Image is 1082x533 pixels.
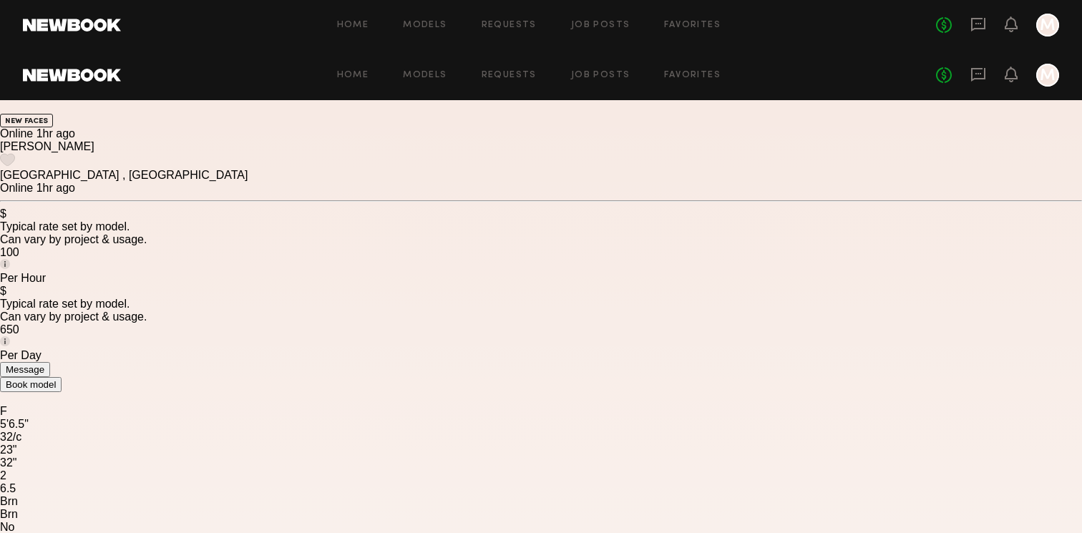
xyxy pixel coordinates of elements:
[1036,64,1059,87] a: M
[337,21,369,30] a: Home
[1036,14,1059,36] a: M
[482,21,537,30] a: Requests
[403,21,447,30] a: Models
[337,71,369,80] a: Home
[482,71,537,80] a: Requests
[664,21,721,30] a: Favorites
[664,71,721,80] a: Favorites
[571,21,630,30] a: Job Posts
[403,71,447,80] a: Models
[571,71,630,80] a: Job Posts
